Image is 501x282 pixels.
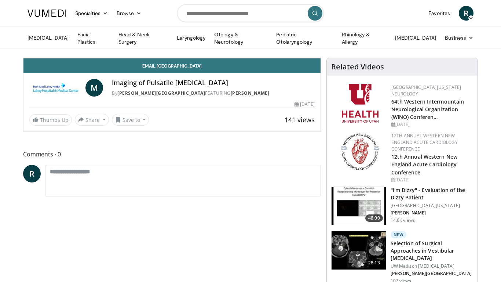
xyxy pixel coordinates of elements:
div: By FEATURING [112,90,314,97]
button: Share [75,114,109,126]
img: f6362829-b0a3-407d-a044-59546adfd345.png.150x105_q85_autocrop_double_scale_upscale_version-0.2.png [342,84,379,123]
p: New [391,231,407,238]
a: [PERSON_NAME] [231,90,270,96]
span: 141 views [285,115,315,124]
a: [GEOGRAPHIC_DATA][US_STATE] Neurology [391,84,461,97]
div: [DATE] [295,101,314,108]
p: [PERSON_NAME] [391,210,473,216]
a: 12th Annual Western New England Acute Cardiology Conference [391,133,458,152]
a: 12th Annual Western New England Acute Cardiology Conference [391,153,457,176]
p: [GEOGRAPHIC_DATA][US_STATE] [391,203,473,209]
div: [DATE] [391,177,472,183]
a: Rhinology & Allergy [337,31,391,46]
span: 48:00 [365,214,383,222]
button: Save to [112,114,149,126]
h3: Selection of Surgical Approaches in Vestibular [MEDICAL_DATA] [391,240,473,262]
span: 28:13 [365,259,383,267]
a: Favorites [424,6,454,21]
a: R [23,165,41,182]
a: [MEDICAL_DATA] [23,30,73,45]
a: Email [GEOGRAPHIC_DATA] [23,58,321,73]
a: Facial Plastics [73,31,114,46]
a: [PERSON_NAME][GEOGRAPHIC_DATA] [117,90,205,96]
img: 95682de8-e5df-4f0b-b2ef-b28e4a24467c.150x105_q85_crop-smart_upscale.jpg [332,231,386,270]
img: 0954f259-7907-4053-a817-32a96463ecc8.png.150x105_q85_autocrop_double_scale_upscale_version-0.2.png [340,133,380,171]
a: Head & Neck Surgery [114,31,172,46]
span: Comments 0 [23,149,321,159]
h4: Imaging of Pulsatile [MEDICAL_DATA] [112,79,314,87]
a: R [459,6,473,21]
div: [DATE] [391,121,472,128]
input: Search topics, interventions [177,4,324,22]
img: VuMedi Logo [28,10,66,17]
a: 48:00 "I'm Dizzy" - Evaluation of the Dizzy Patient [GEOGRAPHIC_DATA][US_STATE] [PERSON_NAME] 14.... [331,187,473,225]
img: 5373e1fe-18ae-47e7-ad82-0c604b173657.150x105_q85_crop-smart_upscale.jpg [332,187,386,225]
img: Lahey Hospital & Medical Center [29,79,83,97]
h4: Related Videos [331,62,384,71]
a: Specialties [71,6,112,21]
a: Otology & Neurotology [210,31,272,46]
a: Laryngology [172,30,210,45]
a: Business [440,30,478,45]
a: 64th Western Intermountain Neurological Organization (WINO) Conferen… [391,98,464,120]
a: Pediatric Otolaryngology [272,31,337,46]
a: M [85,79,103,97]
a: Browse [112,6,146,21]
p: UW Madison [MEDICAL_DATA] [391,263,473,269]
p: 14.6K views [391,217,415,223]
p: [PERSON_NAME][GEOGRAPHIC_DATA] [391,271,473,276]
h3: "I'm Dizzy" - Evaluation of the Dizzy Patient [391,187,473,201]
a: Thumbs Up [29,114,72,126]
a: [MEDICAL_DATA] [391,30,440,45]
